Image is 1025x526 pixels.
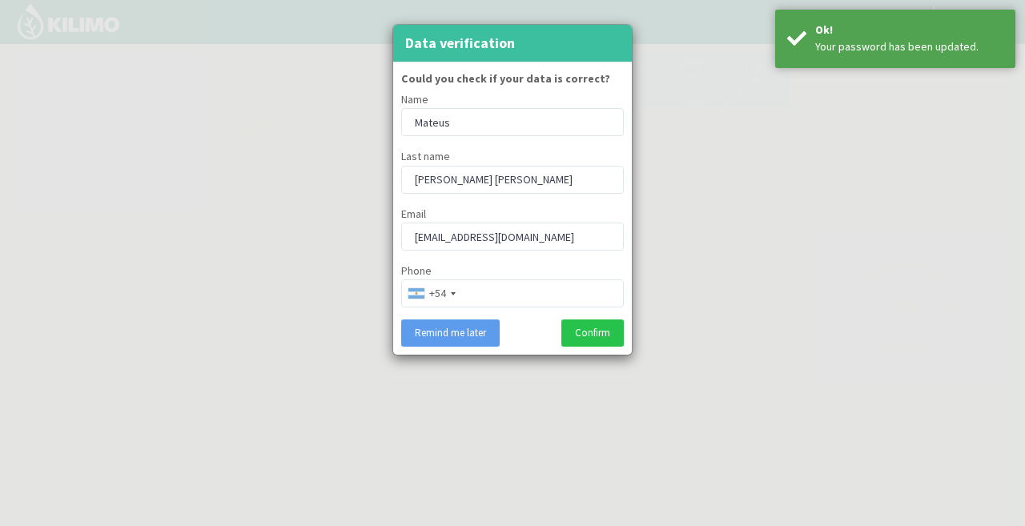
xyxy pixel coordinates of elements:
[401,92,428,106] span: Name
[401,70,610,87] label: Could you check if your data is correct?
[401,207,426,221] span: Email
[401,263,432,278] span: Phone
[561,319,624,347] button: Confirm
[815,22,1003,38] div: Ok!
[429,285,446,302] div: +54
[401,319,500,347] button: Remind me later
[401,149,450,163] span: Last name
[405,32,515,54] h4: Data verification
[815,38,1003,55] div: Your password has been updated.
